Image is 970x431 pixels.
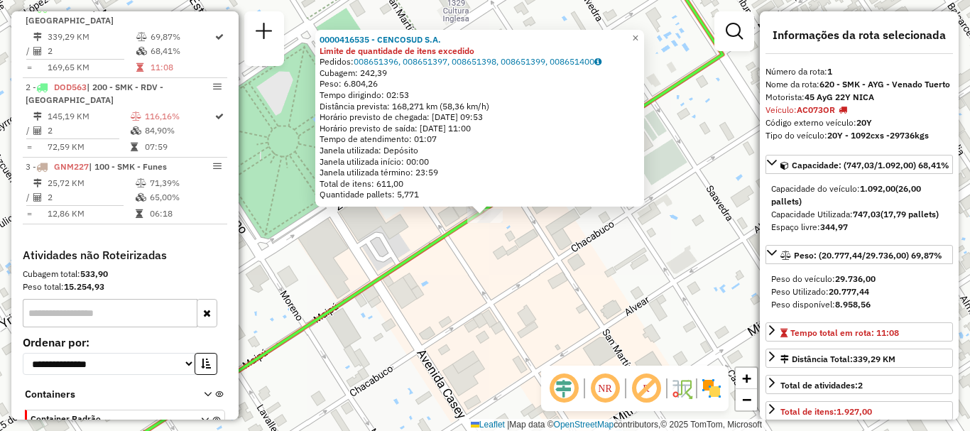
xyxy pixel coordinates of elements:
[64,281,104,292] strong: 15.254,93
[588,371,622,405] span: Ocultar NR
[467,419,765,431] div: Map data © contributors,© 2025 TomTom, Microsoft
[670,377,693,400] img: Fluxo de ruas
[320,34,441,45] a: 0000416535 - CENCOSUD S.A.
[320,67,387,78] span: Cubagem: 242,39
[853,354,895,364] span: 339,29 KM
[771,221,947,234] div: Espaço livre:
[33,47,42,55] i: Total de Atividades
[771,208,947,221] div: Capacidade Utilizada:
[765,349,953,368] a: Distância Total:339,29 KM
[150,44,214,58] td: 68,41%
[594,58,601,66] i: Observações
[820,222,848,232] strong: 344,97
[835,299,871,310] strong: 8.958,56
[765,129,953,142] div: Tipo do veículo:
[23,334,227,351] label: Ordenar por:
[765,177,953,239] div: Capacidade: (747,03/1.092,00) 68,41%
[26,140,33,154] td: =
[47,176,135,190] td: 25,72 KM
[829,286,869,297] strong: 20.777,44
[215,33,224,41] i: Rota otimizada
[25,387,185,402] span: Containers
[150,30,214,44] td: 69,87%
[195,353,217,375] button: Ordem crescente
[742,369,751,387] span: +
[136,193,146,202] i: % de utilização da cubagem
[853,209,881,219] strong: 747,03
[632,32,638,44] span: ×
[26,82,163,105] span: | 200 - SMK - RDV - [GEOGRAPHIC_DATA]
[780,405,872,418] div: Total de itens:
[507,420,509,430] span: |
[26,207,33,221] td: =
[765,116,953,129] div: Código externo veículo:
[26,44,33,58] td: /
[26,2,168,26] span: | 620 - SMK - AYG - [GEOGRAPHIC_DATA]
[149,207,221,221] td: 06:18
[26,60,33,75] td: =
[765,91,953,104] div: Motorista:
[47,30,136,44] td: 339,29 KM
[320,156,640,168] div: Janela utilizada início: 00:00
[136,179,146,187] i: % de utilização do peso
[797,104,835,115] strong: AC073OR
[47,60,136,75] td: 169,65 KM
[320,167,640,178] div: Janela utilizada término: 23:59
[320,89,640,101] div: Tempo dirigindo: 02:53
[320,178,640,190] div: Total de itens: 611,00
[805,92,874,102] strong: 45 AyG 22Y NICA
[765,104,953,116] div: Veículo:
[23,280,227,293] div: Peso total:
[780,380,863,391] span: Total de atividades:
[320,78,378,89] span: Peso: 6.804,26
[827,130,929,141] strong: 20Y - 1092cxs -29736kgs
[136,63,143,72] i: Tempo total em rota
[856,117,872,128] strong: 20Y
[629,371,663,405] span: Exibir rótulo
[47,124,130,138] td: 2
[26,82,163,105] span: 2 -
[26,190,33,204] td: /
[149,190,221,204] td: 65,00%
[720,17,748,45] a: Exibir filtros
[26,161,167,172] span: 3 -
[765,375,953,394] a: Total de atividades:2
[31,413,184,425] span: Container Padrão
[471,420,505,430] a: Leaflet
[250,17,278,49] a: Nova sessão e pesquisa
[790,327,899,338] span: Tempo total em rota: 11:08
[765,245,953,264] a: Peso: (20.777,44/29.736,00) 69,87%
[23,268,227,280] div: Cubagem total:
[765,28,953,42] h4: Informações da rota selecionada
[47,109,130,124] td: 145,19 KM
[213,162,222,170] em: Opções
[771,298,947,311] div: Peso disponível:
[835,273,876,284] strong: 29.736,00
[47,190,135,204] td: 2
[771,182,947,208] div: Capacidade do veículo:
[860,183,895,194] strong: 1.092,00
[47,207,135,221] td: 12,86 KM
[131,143,138,151] i: Tempo total em rota
[320,189,640,200] div: Quantidade pallets: 5,771
[23,249,227,262] h4: Atividades não Roteirizadas
[320,34,640,200] div: Tempo de atendimento: 01:07
[765,78,953,91] div: Nome da rota:
[33,112,42,121] i: Distância Total
[33,193,42,202] i: Total de Atividades
[320,145,640,156] div: Janela utilizada: Depósito
[144,124,214,138] td: 84,90%
[736,389,757,410] a: Zoom out
[80,268,108,279] strong: 533,90
[794,250,942,261] span: Peso: (20.777,44/29.736,00) 69,87%
[144,109,214,124] td: 116,16%
[700,377,723,400] img: Exibir/Ocultar setores
[33,33,42,41] i: Distância Total
[33,179,42,187] i: Distância Total
[320,123,640,134] div: Horário previsto de saída: [DATE] 11:00
[819,79,950,89] strong: 620 - SMK - AYG - Venado Tuerto
[858,380,863,391] strong: 2
[47,140,130,154] td: 72,59 KM
[837,406,872,417] strong: 1.927,00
